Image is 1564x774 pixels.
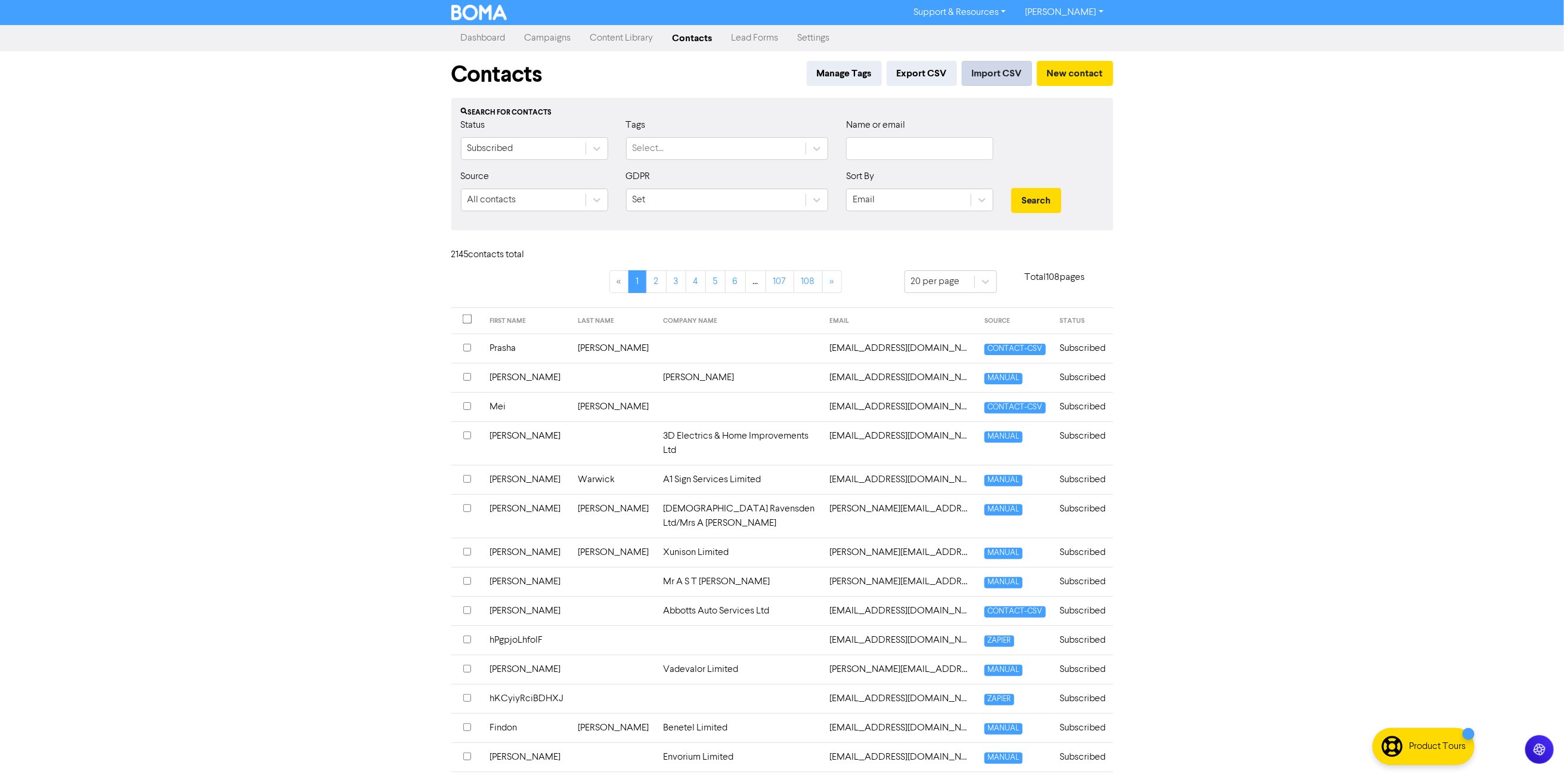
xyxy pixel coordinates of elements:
td: A1 Sign Services Limited [656,465,823,494]
label: Source [461,169,490,184]
button: Import CSV [962,61,1032,86]
td: [PERSON_NAME] [483,538,571,567]
span: MANUAL [984,723,1022,735]
a: Page 5 [705,270,726,293]
span: CONTACT-CSV [984,344,1045,355]
td: Warwick [571,465,656,494]
td: [PERSON_NAME] [571,538,656,567]
th: LAST NAME [571,308,656,334]
div: Search for contacts [461,107,1104,118]
td: [PERSON_NAME] [483,465,571,494]
div: Select... [633,141,664,156]
label: Name or email [846,118,905,132]
td: Envorium Limited [656,742,823,772]
td: [PERSON_NAME] [483,596,571,625]
td: hKCyiyRciBDHXJ [483,684,571,713]
td: Benetel Limited [656,713,823,742]
td: [PERSON_NAME] [571,334,656,363]
td: 359140725@qq.com [822,392,977,421]
td: Prasha [483,334,571,363]
td: [PERSON_NAME] [483,421,571,465]
div: 20 per page [911,275,960,289]
iframe: Chat Widget [1504,717,1564,774]
button: Manage Tags [807,61,882,86]
td: Subscribed [1053,494,1113,538]
label: GDPR [626,169,651,184]
p: Total 108 pages [997,270,1113,285]
td: [PERSON_NAME] [656,363,823,392]
td: Subscribed [1053,713,1113,742]
td: Subscribed [1053,742,1113,772]
button: Search [1011,188,1061,213]
span: MANUAL [984,431,1022,443]
th: FIRST NAME [483,308,571,334]
td: accounts@benetel.com [822,713,977,742]
span: MANUAL [984,504,1022,516]
td: 1177hari@gmail.com [822,334,977,363]
a: Campaigns [515,26,581,50]
td: abregol@rocketmail.com [822,684,977,713]
td: [PERSON_NAME] [483,363,571,392]
th: SOURCE [977,308,1052,334]
td: Vadevalor Limited [656,655,823,684]
div: Email [853,193,875,207]
label: Tags [626,118,646,132]
span: ZAPIER [984,636,1014,647]
div: Set [633,193,646,207]
div: All contacts [467,193,516,207]
label: Status [461,118,485,132]
a: Page 2 [646,270,667,293]
td: Subscribed [1053,684,1113,713]
td: hPgpjoLhfolF [483,625,571,655]
td: [DEMOGRAPHIC_DATA] Ravensden Ltd/Mrs A [PERSON_NAME] [656,494,823,538]
span: MANUAL [984,548,1022,559]
span: MANUAL [984,475,1022,486]
td: abbottsautoservices@gmail.com [822,596,977,625]
a: Settings [788,26,840,50]
th: STATUS [1053,308,1113,334]
span: MANUAL [984,373,1022,384]
td: Subscribed [1053,538,1113,567]
h6: 2145 contact s total [451,249,547,261]
a: Page 1 is your current page [628,270,647,293]
td: aaron.byrne@xunison.com [822,538,977,567]
td: Mei [483,392,571,421]
td: Subscribed [1053,334,1113,363]
td: Findon [483,713,571,742]
td: [PERSON_NAME] [483,742,571,772]
span: MANUAL [984,577,1022,588]
td: Mr A S T [PERSON_NAME] [656,567,823,596]
td: Subscribed [1053,392,1113,421]
a: Page 6 [725,270,746,293]
a: Page 4 [686,270,706,293]
a: » [822,270,842,293]
span: CONTACT-CSV [984,606,1045,618]
span: MANUAL [984,665,1022,676]
td: [PERSON_NAME] [483,655,571,684]
td: Subscribed [1053,363,1113,392]
td: Subscribed [1053,596,1113,625]
span: CONTACT-CSV [984,402,1045,414]
a: Page 3 [666,270,686,293]
td: Subscribed [1053,421,1113,465]
a: Content Library [581,26,663,50]
img: BOMA Logo [451,5,507,20]
span: ZAPIER [984,694,1014,705]
td: Subscribed [1053,655,1113,684]
td: [PERSON_NAME] [571,494,656,538]
a: Page 107 [766,270,794,293]
td: [PERSON_NAME] [483,494,571,538]
a: Lead Forms [722,26,788,50]
h1: Contacts [451,61,543,88]
td: 3D Electrics & Home Improvements Ltd [656,421,823,465]
button: Export CSV [887,61,957,86]
div: Subscribed [467,141,513,156]
td: 2suzanneelise@gmail.com [822,363,977,392]
td: [PERSON_NAME] [571,713,656,742]
td: abegailabarca@yahoo.com [822,625,977,655]
td: Xunison Limited [656,538,823,567]
td: a.a.allan@hotmail.com [822,494,977,538]
button: New contact [1037,61,1113,86]
td: accounts@envorium.com [822,742,977,772]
